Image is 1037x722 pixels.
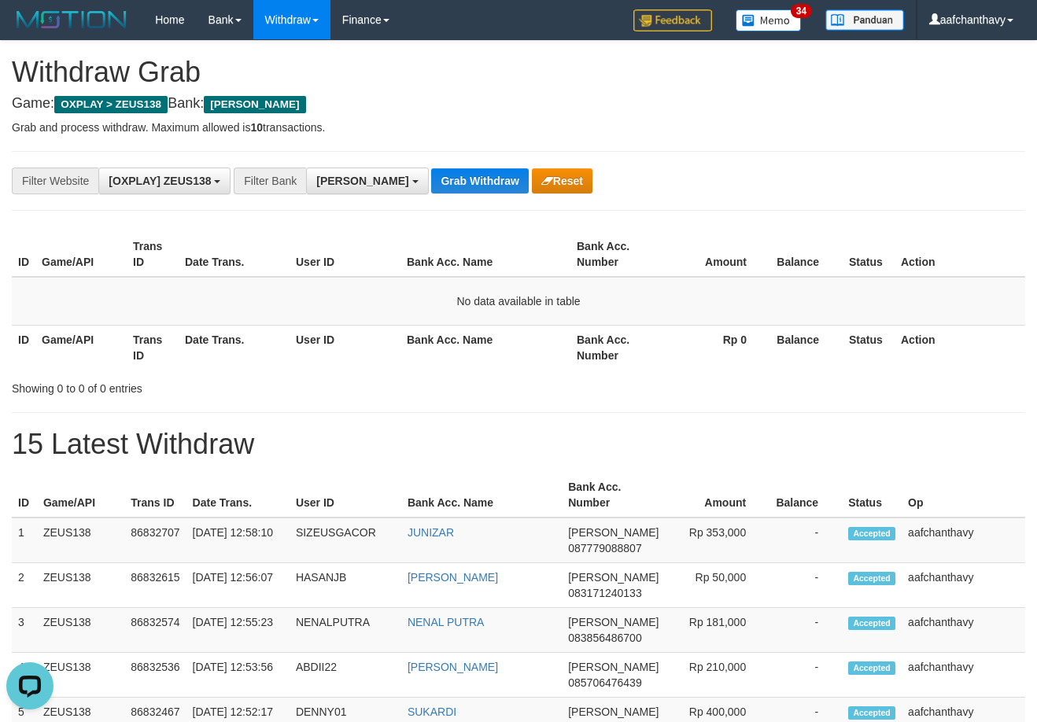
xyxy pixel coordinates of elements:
[769,473,842,518] th: Balance
[662,232,770,277] th: Amount
[843,325,895,370] th: Status
[400,232,570,277] th: Bank Acc. Name
[902,608,1025,653] td: aafchanthavy
[37,473,124,518] th: Game/API
[562,473,665,518] th: Bank Acc. Number
[848,706,895,720] span: Accepted
[568,632,641,644] span: Copy 083856486700 to clipboard
[12,325,35,370] th: ID
[186,608,290,653] td: [DATE] 12:55:23
[12,429,1025,460] h1: 15 Latest Withdraw
[37,608,124,653] td: ZEUS138
[843,232,895,277] th: Status
[532,168,592,193] button: Reset
[12,518,37,563] td: 1
[316,175,408,187] span: [PERSON_NAME]
[186,653,290,698] td: [DATE] 12:53:56
[124,653,186,698] td: 86832536
[568,571,659,584] span: [PERSON_NAME]
[568,542,641,554] span: Copy 087779088807 to clipboard
[127,232,179,277] th: Trans ID
[568,526,659,539] span: [PERSON_NAME]
[769,608,842,653] td: -
[902,653,1025,698] td: aafchanthavy
[37,653,124,698] td: ZEUS138
[408,705,456,718] a: SUKARDI
[12,473,37,518] th: ID
[431,168,528,193] button: Grab Withdraw
[186,563,290,608] td: [DATE] 12:56:07
[662,325,770,370] th: Rp 0
[37,518,124,563] td: ZEUS138
[12,232,35,277] th: ID
[290,325,400,370] th: User ID
[179,325,290,370] th: Date Trans.
[12,168,98,194] div: Filter Website
[665,653,769,698] td: Rp 210,000
[109,175,211,187] span: [OXPLAY] ZEUS138
[769,653,842,698] td: -
[568,676,641,689] span: Copy 085706476439 to clipboard
[290,518,401,563] td: SIZEUSGACOR
[179,232,290,277] th: Date Trans.
[570,232,662,277] th: Bank Acc. Number
[186,518,290,563] td: [DATE] 12:58:10
[54,96,168,113] span: OXPLAY > ZEUS138
[12,57,1025,88] h1: Withdraw Grab
[204,96,305,113] span: [PERSON_NAME]
[895,232,1025,277] th: Action
[568,661,659,673] span: [PERSON_NAME]
[234,168,306,194] div: Filter Bank
[633,9,712,31] img: Feedback.jpg
[825,9,904,31] img: panduan.png
[408,616,485,628] a: NENAL PUTRA
[401,473,562,518] th: Bank Acc. Name
[665,563,769,608] td: Rp 50,000
[306,168,428,194] button: [PERSON_NAME]
[665,518,769,563] td: Rp 353,000
[12,563,37,608] td: 2
[842,473,902,518] th: Status
[124,563,186,608] td: 86832615
[37,563,124,608] td: ZEUS138
[769,518,842,563] td: -
[400,325,570,370] th: Bank Acc. Name
[98,168,231,194] button: [OXPLAY] ZEUS138
[35,325,127,370] th: Game/API
[770,325,843,370] th: Balance
[791,4,812,18] span: 34
[35,232,127,277] th: Game/API
[290,653,401,698] td: ABDII22
[665,473,769,518] th: Amount
[770,232,843,277] th: Balance
[250,121,263,134] strong: 10
[568,705,659,718] span: [PERSON_NAME]
[568,587,641,599] span: Copy 083171240133 to clipboard
[848,527,895,540] span: Accepted
[848,572,895,585] span: Accepted
[186,473,290,518] th: Date Trans.
[127,325,179,370] th: Trans ID
[408,526,454,539] a: JUNIZAR
[124,608,186,653] td: 86832574
[12,277,1025,326] td: No data available in table
[12,608,37,653] td: 3
[290,563,401,608] td: HASANJB
[736,9,802,31] img: Button%20Memo.svg
[902,563,1025,608] td: aafchanthavy
[408,571,498,584] a: [PERSON_NAME]
[12,96,1025,112] h4: Game: Bank:
[290,232,400,277] th: User ID
[570,325,662,370] th: Bank Acc. Number
[568,616,659,628] span: [PERSON_NAME]
[408,661,498,673] a: [PERSON_NAME]
[769,563,842,608] td: -
[12,653,37,698] td: 4
[290,473,401,518] th: User ID
[12,374,420,396] div: Showing 0 to 0 of 0 entries
[895,325,1025,370] th: Action
[902,473,1025,518] th: Op
[124,518,186,563] td: 86832707
[902,518,1025,563] td: aafchanthavy
[12,8,131,31] img: MOTION_logo.png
